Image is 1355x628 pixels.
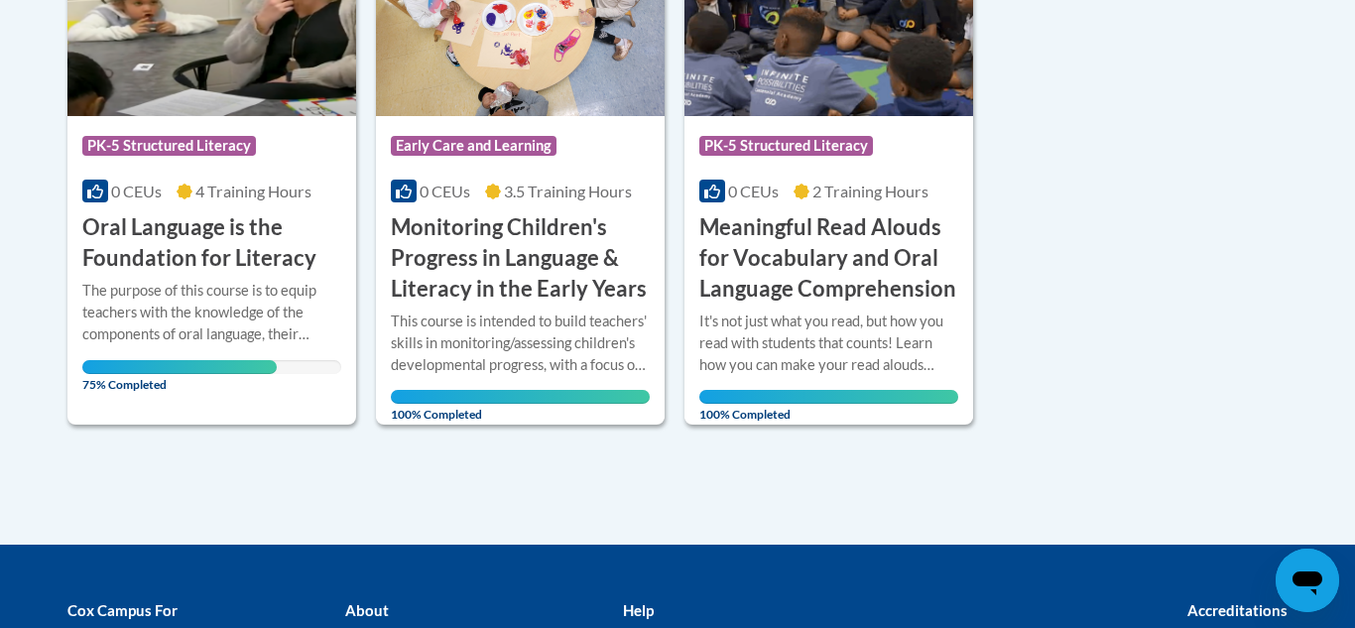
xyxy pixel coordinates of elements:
[82,280,341,345] div: The purpose of this course is to equip teachers with the knowledge of the components of oral lang...
[391,136,556,156] span: Early Care and Learning
[1276,549,1339,612] iframe: Button to launch messaging window
[420,182,470,200] span: 0 CEUs
[391,390,650,422] span: 100% Completed
[504,182,632,200] span: 3.5 Training Hours
[728,182,779,200] span: 0 CEUs
[623,601,654,619] b: Help
[82,360,277,392] span: 75% Completed
[699,390,958,422] span: 100% Completed
[699,311,958,376] div: It's not just what you read, but how you read with students that counts! Learn how you can make y...
[699,212,958,304] h3: Meaningful Read Alouds for Vocabulary and Oral Language Comprehension
[82,360,277,374] div: Your progress
[699,390,958,404] div: Your progress
[699,136,873,156] span: PK-5 Structured Literacy
[391,311,650,376] div: This course is intended to build teachers' skills in monitoring/assessing children's developmenta...
[195,182,311,200] span: 4 Training Hours
[82,212,341,274] h3: Oral Language is the Foundation for Literacy
[1187,601,1288,619] b: Accreditations
[391,390,650,404] div: Your progress
[345,601,389,619] b: About
[391,212,650,304] h3: Monitoring Children's Progress in Language & Literacy in the Early Years
[67,601,178,619] b: Cox Campus For
[111,182,162,200] span: 0 CEUs
[82,136,256,156] span: PK-5 Structured Literacy
[812,182,928,200] span: 2 Training Hours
